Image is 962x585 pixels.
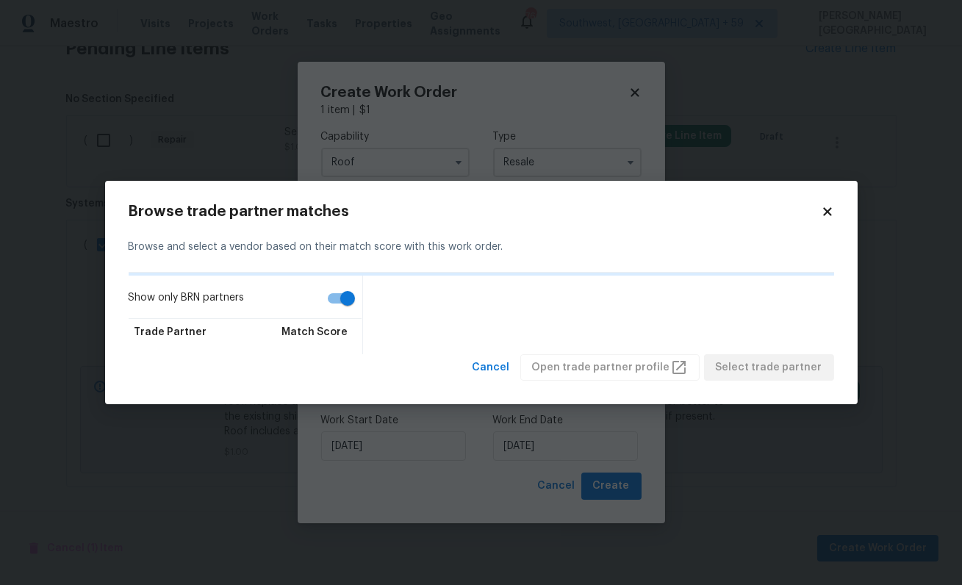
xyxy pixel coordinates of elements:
[281,325,348,340] span: Match Score
[129,204,821,219] h2: Browse trade partner matches
[129,290,245,306] span: Show only BRN partners
[129,222,834,273] div: Browse and select a vendor based on their match score with this work order.
[467,354,516,381] button: Cancel
[473,359,510,377] span: Cancel
[134,325,207,340] span: Trade Partner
